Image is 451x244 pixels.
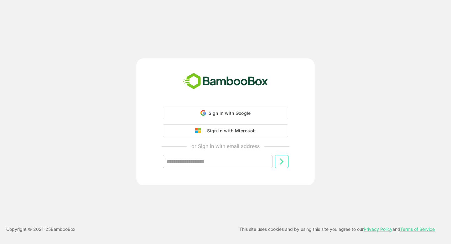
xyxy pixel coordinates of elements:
[6,225,75,233] p: Copyright © 2021- 25 BambooBox
[195,128,204,134] img: google
[180,71,272,92] img: bamboobox
[400,226,435,232] a: Terms of Service
[204,127,256,135] div: Sign in with Microsoft
[191,142,260,150] p: or Sign in with email address
[239,225,435,233] p: This site uses cookies and by using this site you agree to our and
[364,226,392,232] a: Privacy Policy
[163,107,288,119] div: Sign in with Google
[209,110,251,116] span: Sign in with Google
[163,124,288,137] button: Sign in with Microsoft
